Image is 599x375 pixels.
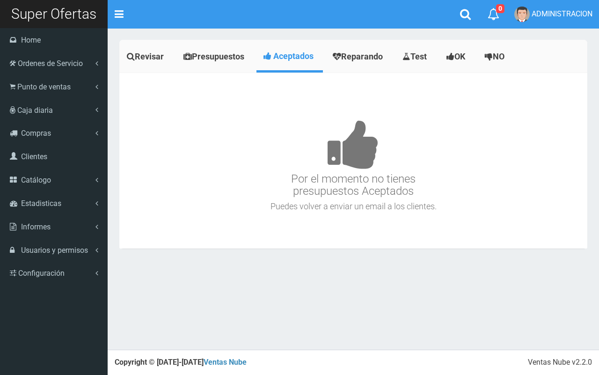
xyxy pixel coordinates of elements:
[454,51,465,61] span: OK
[273,51,314,61] span: Aceptados
[21,222,51,231] span: Informes
[122,202,585,211] h4: Puedes volver a enviar un email a los clientes.
[21,129,51,138] span: Compras
[18,269,65,278] span: Configuración
[135,51,164,61] span: Revisar
[204,358,247,367] a: Ventas Nube
[395,42,437,71] a: Test
[477,42,514,71] a: NO
[514,7,530,22] img: User Image
[528,357,592,368] div: Ventas Nube v2.2.0
[115,358,247,367] strong: Copyright © [DATE]-[DATE]
[325,42,393,71] a: Reparando
[341,51,383,61] span: Reparando
[21,152,47,161] span: Clientes
[122,92,585,198] h3: Por el momento no tienes presupuestos Aceptados
[532,9,592,18] span: ADMINISTRACION
[192,51,244,61] span: Presupuestos
[11,6,96,22] span: Super Ofertas
[21,176,51,184] span: Catálogo
[21,36,41,44] span: Home
[493,51,504,61] span: NO
[119,42,174,71] a: Revisar
[176,42,254,71] a: Presupuestos
[496,4,504,13] span: 0
[21,199,61,208] span: Estadisticas
[410,51,427,61] span: Test
[17,82,71,91] span: Punto de ventas
[21,246,88,255] span: Usuarios y permisos
[256,42,323,70] a: Aceptados
[17,106,53,115] span: Caja diaria
[439,42,475,71] a: OK
[18,59,83,68] span: Ordenes de Servicio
